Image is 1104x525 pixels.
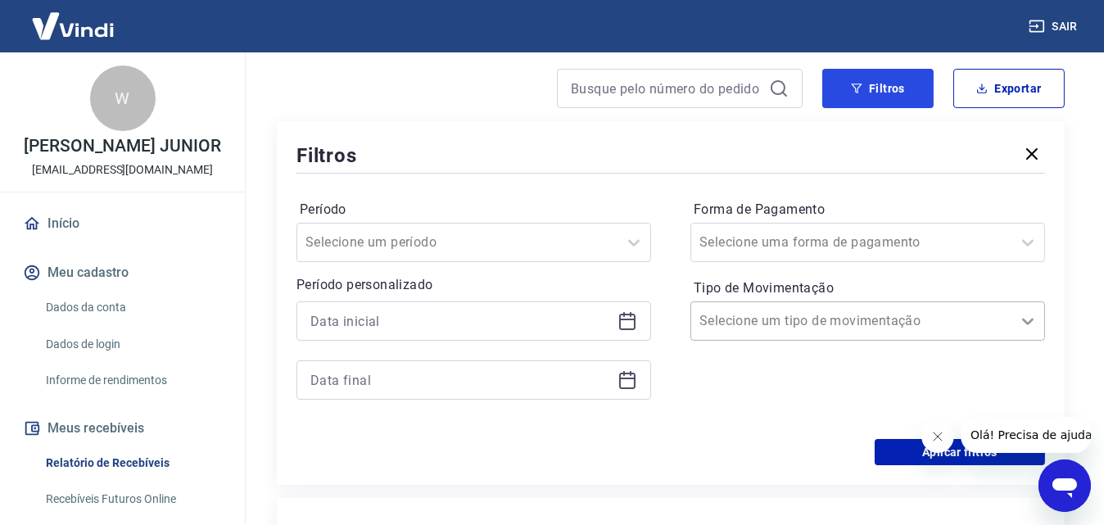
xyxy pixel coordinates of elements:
input: Data final [310,368,611,392]
iframe: Botão para abrir a janela de mensagens [1038,459,1091,512]
input: Data inicial [310,309,611,333]
p: Período personalizado [296,275,651,295]
a: Recebíveis Futuros Online [39,482,225,516]
button: Meus recebíveis [20,410,225,446]
h5: Filtros [296,143,357,169]
label: Período [300,200,648,220]
a: Relatório de Recebíveis [39,446,225,480]
button: Exportar [953,69,1065,108]
label: Tipo de Movimentação [694,278,1042,298]
iframe: Fechar mensagem [921,420,954,453]
iframe: Mensagem da empresa [961,417,1091,453]
p: [PERSON_NAME] JUNIOR [24,138,220,155]
input: Busque pelo número do pedido [571,76,762,101]
a: Dados de login [39,328,225,361]
a: Informe de rendimentos [39,364,225,397]
button: Aplicar filtros [875,439,1045,465]
button: Sair [1025,11,1084,42]
button: Filtros [822,69,934,108]
img: Vindi [20,1,126,51]
a: Início [20,206,225,242]
p: [EMAIL_ADDRESS][DOMAIN_NAME] [32,161,213,179]
span: Olá! Precisa de ajuda? [10,11,138,25]
button: Meu cadastro [20,255,225,291]
label: Forma de Pagamento [694,200,1042,220]
div: W [90,66,156,131]
a: Dados da conta [39,291,225,324]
